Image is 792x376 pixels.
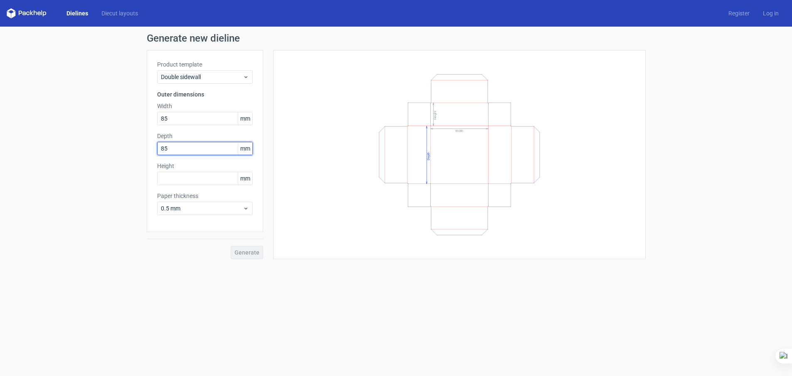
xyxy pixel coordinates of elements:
text: Height [433,111,437,120]
label: Paper thickness [157,192,253,200]
h1: Generate new dieline [147,33,646,43]
text: Width [455,129,463,133]
span: mm [238,172,252,185]
span: mm [238,142,252,155]
label: Height [157,162,253,170]
span: mm [238,112,252,125]
h3: Outer dimensions [157,90,253,99]
a: Register [722,9,756,17]
span: Double sidewall [161,73,243,81]
label: Depth [157,132,253,140]
a: Diecut layouts [95,9,145,17]
label: Product template [157,60,253,69]
text: Depth [427,152,430,160]
span: 0.5 mm [161,204,243,213]
a: Log in [756,9,785,17]
a: Dielines [60,9,95,17]
label: Width [157,102,253,110]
